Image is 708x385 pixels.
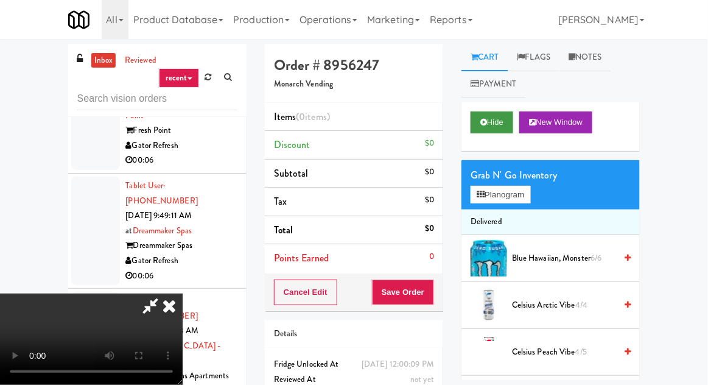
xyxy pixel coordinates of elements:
[512,251,615,266] span: Blue Hawaiian, Monster
[126,123,237,138] div: Fresh Point
[512,345,615,360] span: Celsius Peach Vibe
[519,111,592,133] button: New Window
[512,298,615,313] span: Celsius Arctic Vibe
[274,138,310,152] span: Discount
[126,138,237,154] div: Gator Refresh
[461,44,508,71] a: Cart
[274,327,434,342] div: Details
[126,153,237,168] div: 00:06
[274,280,337,305] button: Cancel Edit
[461,71,526,98] a: Payment
[274,251,329,265] span: Points Earned
[126,210,192,236] span: [DATE] 9:49:11 AM at
[425,164,434,180] div: $0
[575,346,587,358] span: 4/5
[575,299,587,311] span: 4/4
[274,57,434,73] h4: Order # 8956247
[126,180,198,207] a: Tablet User· [PHONE_NUMBER]
[274,80,434,89] h5: Monarch Vending
[274,223,293,237] span: Total
[274,194,287,208] span: Tax
[507,251,631,266] div: Blue Hawaiian, Monster6/6
[372,280,434,305] button: Save Order
[461,210,640,235] li: Delivered
[425,136,434,151] div: $0
[306,110,328,124] ng-pluralize: items
[126,180,198,207] span: · [PHONE_NUMBER]
[126,238,237,253] div: Dreammaker Spas
[274,166,309,180] span: Subtotal
[68,174,247,289] li: Tablet User· [PHONE_NUMBER][DATE] 9:49:11 AM atDreammaker SpasDreammaker SpasGator Refresh00:06
[274,357,434,372] div: Fridge Unlocked At
[91,53,116,68] a: inbox
[507,345,631,360] div: Celsius Peach Vibe4/5
[471,166,631,185] div: Grab N' Go Inventory
[559,44,611,71] a: Notes
[68,9,89,30] img: Micromart
[126,269,237,284] div: 00:06
[425,192,434,208] div: $0
[133,225,192,236] a: Dreammaker Spas
[508,44,560,71] a: Flags
[126,94,221,121] a: Fresh Point
[126,253,237,269] div: Gator Refresh
[159,68,199,88] a: recent
[507,298,631,313] div: Celsius Arctic Vibe4/4
[122,53,159,68] a: reviewed
[471,186,530,204] button: Planogram
[425,221,434,236] div: $0
[591,252,601,264] span: 6/6
[410,373,434,385] span: not yet
[362,357,434,372] div: [DATE] 12:00:09 PM
[429,249,434,264] div: 0
[77,88,237,110] input: Search vision orders
[274,110,330,124] span: Items
[471,111,513,133] button: Hide
[296,110,330,124] span: (0 )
